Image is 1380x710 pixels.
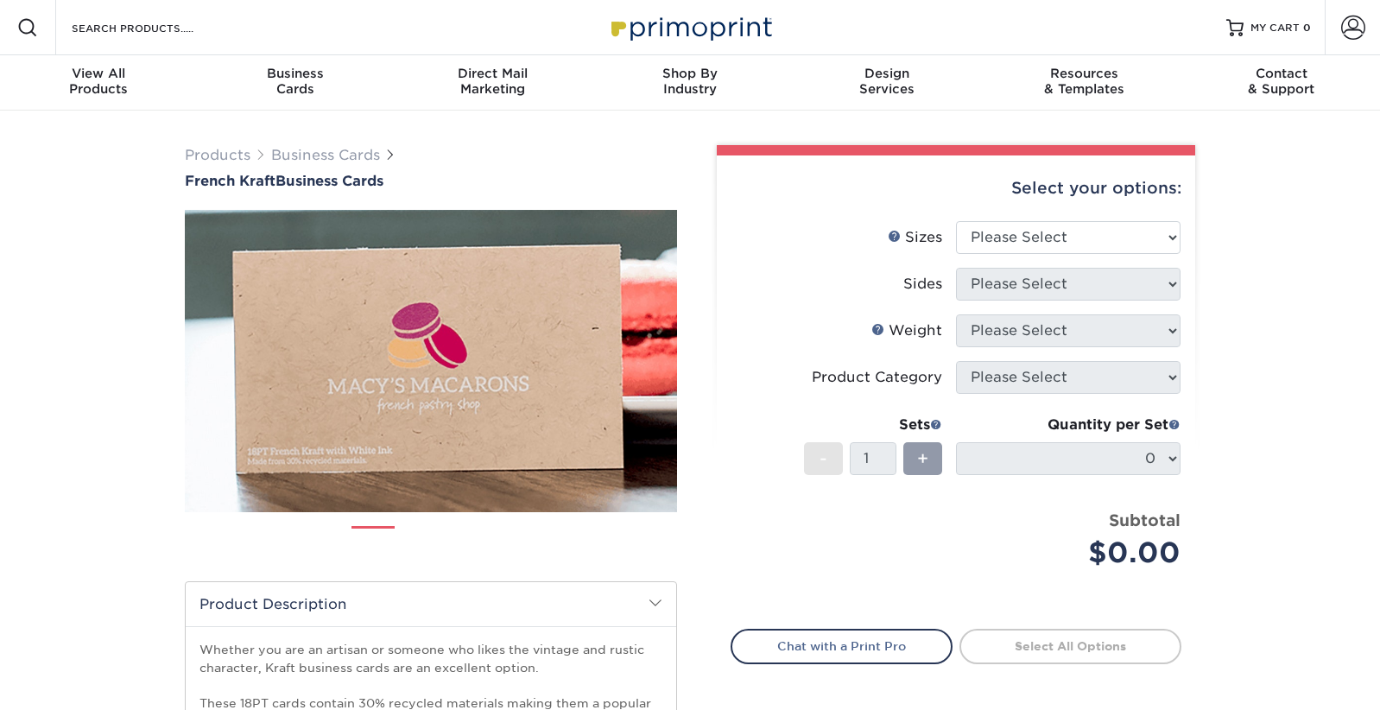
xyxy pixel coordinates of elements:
[1303,22,1311,34] span: 0
[969,532,1181,574] div: $0.00
[731,155,1181,221] div: Select your options:
[185,115,677,606] img: French Kraft 01
[731,629,953,663] a: Chat with a Print Pro
[1183,66,1380,81] span: Contact
[1183,66,1380,97] div: & Support
[1183,55,1380,111] a: Contact& Support
[985,55,1182,111] a: Resources& Templates
[959,629,1181,663] a: Select All Options
[351,520,395,563] img: Business Cards 01
[185,173,677,189] h1: Business Cards
[1109,510,1181,529] strong: Subtotal
[917,446,928,472] span: +
[985,66,1182,81] span: Resources
[395,66,592,97] div: Marketing
[985,66,1182,97] div: & Templates
[409,519,453,562] img: Business Cards 02
[395,55,592,111] a: Direct MailMarketing
[871,320,942,341] div: Weight
[820,446,827,472] span: -
[604,9,776,46] img: Primoprint
[812,367,942,388] div: Product Category
[197,66,394,97] div: Cards
[185,173,275,189] span: French Kraft
[185,173,677,189] a: French KraftBusiness Cards
[888,227,942,248] div: Sizes
[903,274,942,295] div: Sides
[592,66,788,97] div: Industry
[788,66,985,97] div: Services
[271,147,380,163] a: Business Cards
[467,519,510,562] img: Business Cards 03
[788,66,985,81] span: Design
[804,415,942,435] div: Sets
[1250,21,1300,35] span: MY CART
[186,582,676,626] h2: Product Description
[956,415,1181,435] div: Quantity per Set
[197,55,394,111] a: BusinessCards
[395,66,592,81] span: Direct Mail
[592,55,788,111] a: Shop ByIndustry
[592,66,788,81] span: Shop By
[185,147,250,163] a: Products
[788,55,985,111] a: DesignServices
[70,17,238,38] input: SEARCH PRODUCTS.....
[197,66,394,81] span: Business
